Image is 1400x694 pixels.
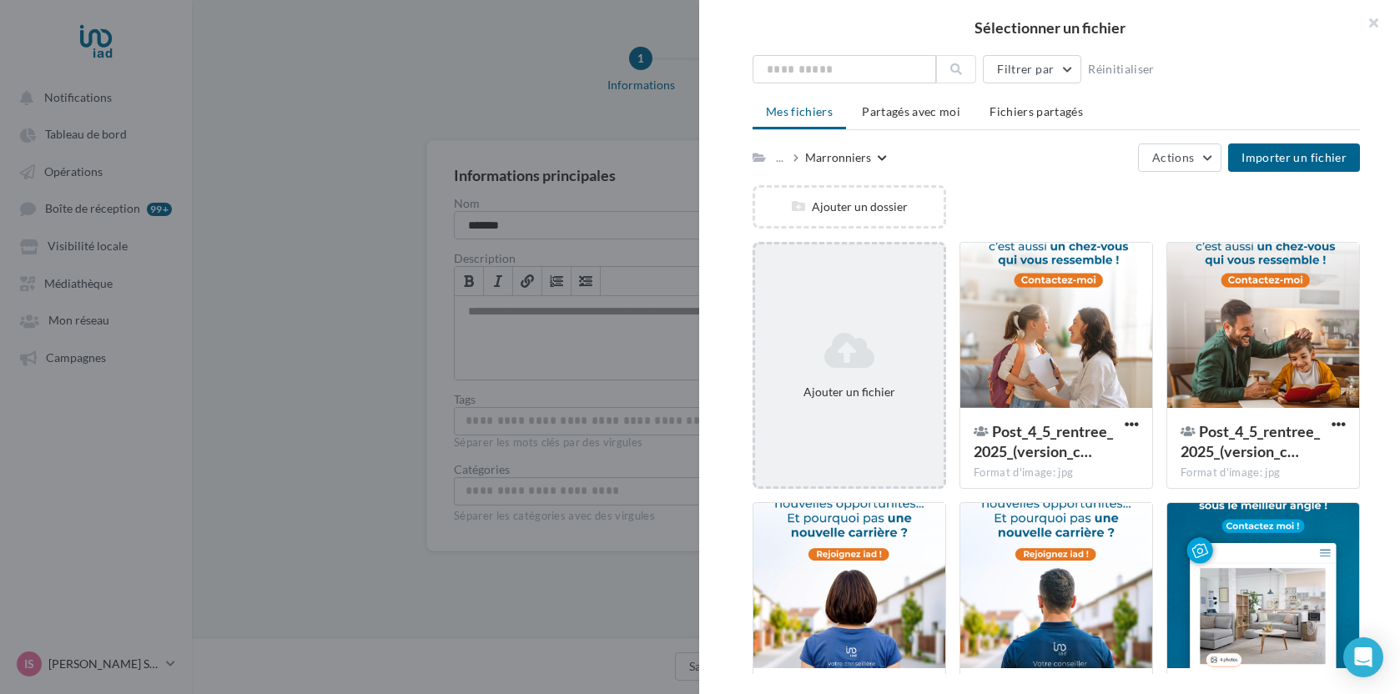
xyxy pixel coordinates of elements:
[862,104,960,118] span: Partagés avec moi
[726,20,1373,35] h2: Sélectionner un fichier
[1181,422,1320,460] span: Post_4_5_rentree_2025_(version_com)_1
[1343,637,1383,677] div: Open Intercom Messenger
[1081,59,1161,79] button: Réinitialiser
[990,104,1083,118] span: Fichiers partagés
[1228,143,1360,172] button: Importer un fichier
[773,146,787,169] div: ...
[1138,143,1221,172] button: Actions
[762,384,937,400] div: Ajouter un fichier
[1152,150,1194,164] span: Actions
[1181,465,1346,480] div: Format d'image: jpg
[983,55,1081,83] button: Filtrer par
[755,199,944,215] div: Ajouter un dossier
[974,422,1113,460] span: Post_4_5_rentree_2025_(version_com)_2
[805,149,871,166] div: Marronniers
[766,104,833,118] span: Mes fichiers
[974,465,1139,480] div: Format d'image: jpg
[1241,150,1347,164] span: Importer un fichier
